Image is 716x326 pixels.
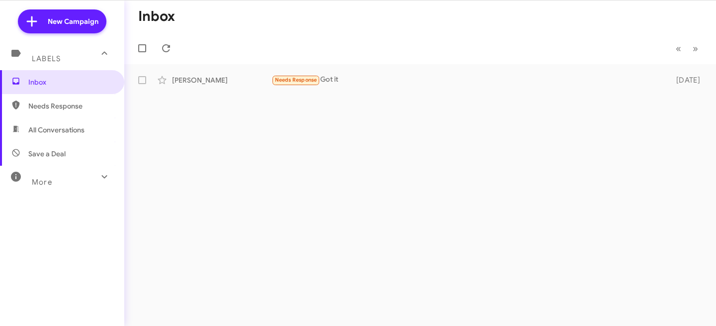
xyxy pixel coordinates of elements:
nav: Page navigation example [670,38,704,59]
span: Needs Response [275,77,317,83]
span: All Conversations [28,125,85,135]
span: New Campaign [48,16,98,26]
span: » [693,42,698,55]
span: Save a Deal [28,149,66,159]
div: Got it [271,74,665,86]
span: « [676,42,681,55]
span: More [32,178,52,187]
h1: Inbox [138,8,175,24]
span: Needs Response [28,101,113,111]
span: Inbox [28,77,113,87]
span: Labels [32,54,61,63]
a: New Campaign [18,9,106,33]
div: [PERSON_NAME] [172,75,271,85]
button: Previous [670,38,687,59]
button: Next [687,38,704,59]
div: [DATE] [665,75,708,85]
